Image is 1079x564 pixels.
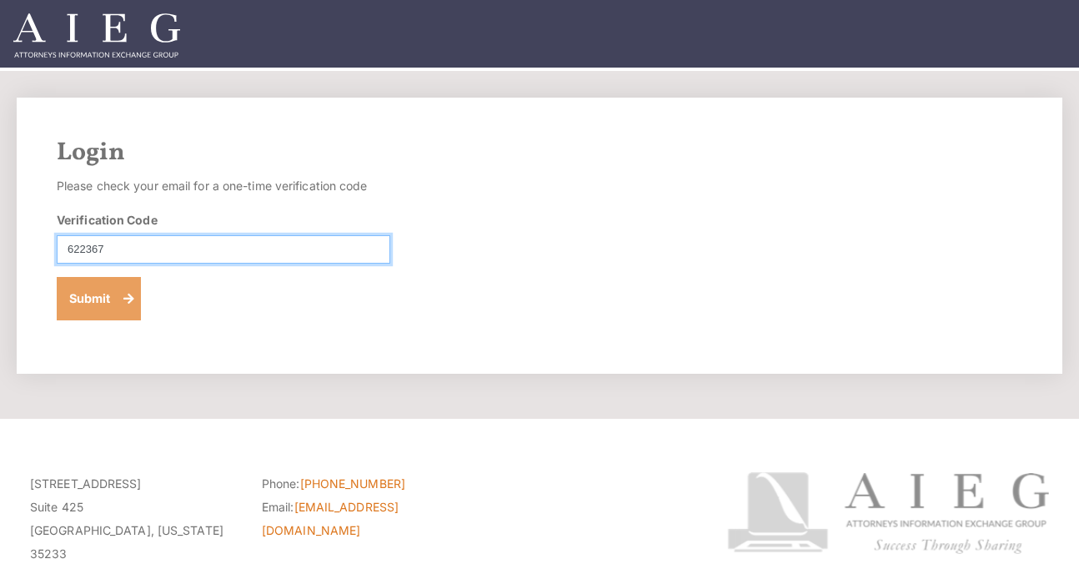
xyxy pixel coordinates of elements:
h2: Login [57,138,1022,168]
p: Please check your email for a one-time verification code [57,174,390,198]
label: Verification Code [57,211,158,229]
img: Attorneys Information Exchange Group [13,13,180,58]
li: Phone: [262,472,469,496]
a: [EMAIL_ADDRESS][DOMAIN_NAME] [262,500,399,537]
img: Attorneys Information Exchange Group logo [727,472,1049,554]
a: [PHONE_NUMBER] [300,476,405,491]
li: Email: [262,496,469,542]
button: Submit [57,277,141,320]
